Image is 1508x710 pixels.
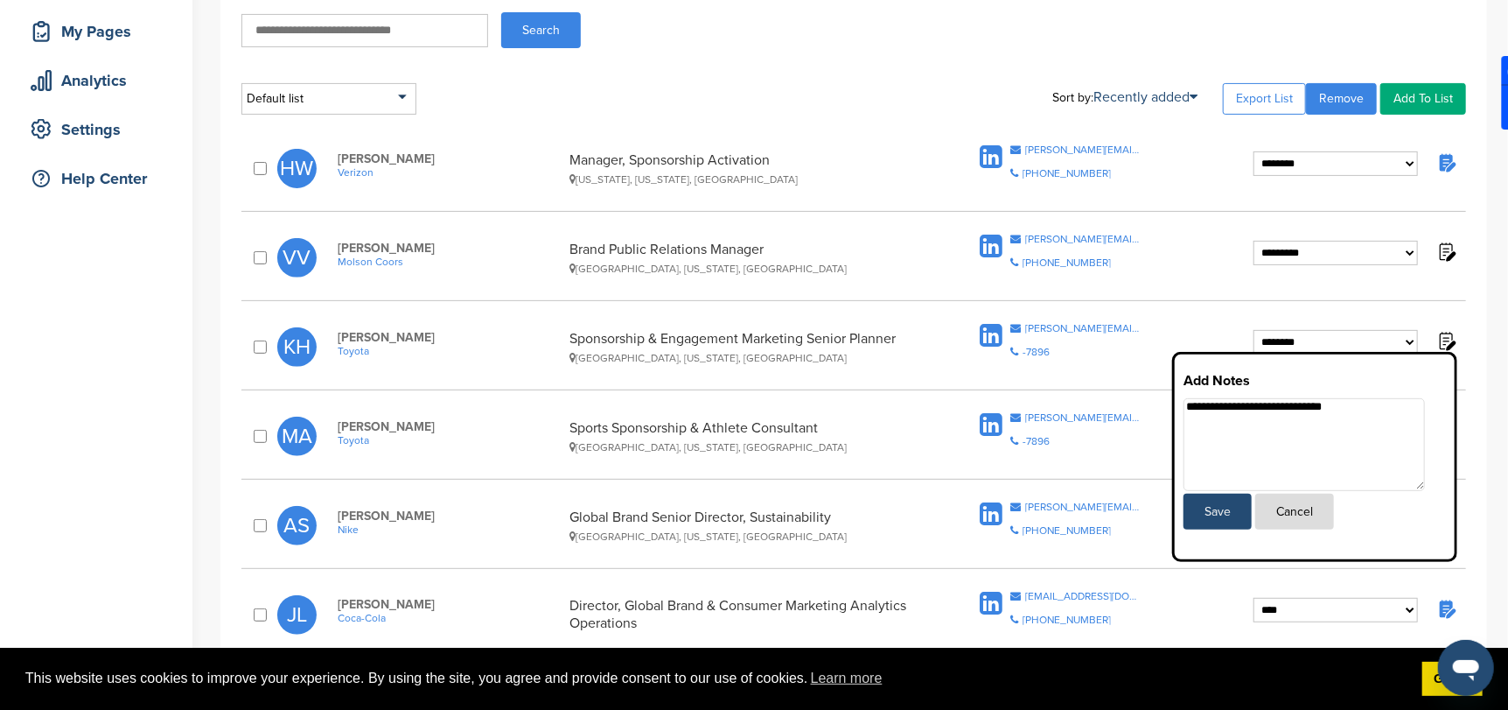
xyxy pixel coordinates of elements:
button: Save [1183,494,1252,530]
div: Global Brand Senior Director, Sustainability [570,509,921,543]
a: Settings [17,109,175,150]
div: Sports Sponsorship & Athlete Consultant [570,419,921,453]
a: Nike [338,524,561,536]
span: AS [277,506,317,545]
a: Verizon [338,166,561,179]
button: Cancel [1255,494,1334,530]
a: Export List [1223,83,1306,115]
div: [GEOGRAPHIC_DATA], [US_STATE], [GEOGRAPHIC_DATA] [570,263,921,275]
span: [PERSON_NAME] [338,151,561,166]
a: Toyota [338,434,561,446]
div: -7896 [1023,347,1050,357]
div: Default list [241,83,416,115]
a: dismiss cookie message [1422,662,1483,697]
div: My Pages [26,16,175,47]
span: HW [277,149,317,188]
div: -7896 [1023,436,1050,446]
span: [PERSON_NAME] [338,597,561,612]
a: Add To List [1380,83,1466,115]
span: [PERSON_NAME] [338,241,561,256]
iframe: Button to launch messaging window [1438,640,1494,696]
div: Brand Public Relations Manager [570,241,921,275]
a: Remove [1306,83,1377,115]
img: Notes [1435,330,1457,352]
a: My Pages [17,11,175,52]
div: [US_STATE], [US_STATE], [GEOGRAPHIC_DATA] [570,173,921,186]
div: Sponsorship & Engagement Marketing Senior Planner [570,330,921,364]
span: [PERSON_NAME] [338,419,561,434]
div: Help Center [26,163,175,194]
a: Help Center [17,158,175,199]
a: learn more about cookies [808,665,885,692]
span: [PERSON_NAME] [338,509,561,524]
a: Analytics [17,60,175,101]
div: [PERSON_NAME][EMAIL_ADDRESS][PERSON_NAME][DOMAIN_NAME] [1025,234,1141,244]
div: [GEOGRAPHIC_DATA], [US_STATE], [GEOGRAPHIC_DATA] [570,441,921,453]
div: [PERSON_NAME][EMAIL_ADDRESS][PERSON_NAME][DOMAIN_NAME] [1025,144,1141,155]
a: Recently added [1093,88,1197,106]
div: [PHONE_NUMBER] [1023,525,1111,536]
span: JL [277,595,317,635]
img: Notes [1435,241,1457,263]
div: [PHONE_NUMBER] [1023,168,1111,179]
span: KH [277,327,317,367]
span: [PERSON_NAME] [338,330,561,345]
a: Toyota [338,345,561,357]
span: MA [277,417,317,456]
button: Search [501,12,581,48]
div: [GEOGRAPHIC_DATA], [US_STATE], [GEOGRAPHIC_DATA] [570,352,921,364]
span: This website uses cookies to improve your experience. By using the site, you agree and provide co... [25,665,1408,692]
h3: Add Notes [1183,370,1446,391]
div: [PHONE_NUMBER] [1023,615,1111,625]
img: Notes [1435,151,1457,173]
div: Manager, Sponsorship Activation [570,151,921,186]
div: [GEOGRAPHIC_DATA], [US_STATE], [GEOGRAPHIC_DATA] [570,531,921,543]
div: [PERSON_NAME][EMAIL_ADDRESS][PERSON_NAME][DOMAIN_NAME] [1025,323,1141,334]
div: Settings [26,114,175,145]
div: Director, Global Brand & Consumer Marketing Analytics Operations [570,597,921,632]
a: Molson Coors [338,256,561,268]
img: Notes fill [1435,598,1457,620]
a: Coca-Cola [338,612,561,624]
span: VV [277,238,317,278]
div: [PHONE_NUMBER] [1023,257,1111,268]
div: [EMAIL_ADDRESS][DOMAIN_NAME] [1025,591,1141,601]
div: [PERSON_NAME][EMAIL_ADDRESS][PERSON_NAME][DOMAIN_NAME] [1025,412,1141,423]
div: Analytics [26,65,175,96]
div: [PERSON_NAME][EMAIL_ADDRESS][PERSON_NAME][DOMAIN_NAME] [1025,502,1141,512]
div: Sort by: [1052,90,1197,104]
